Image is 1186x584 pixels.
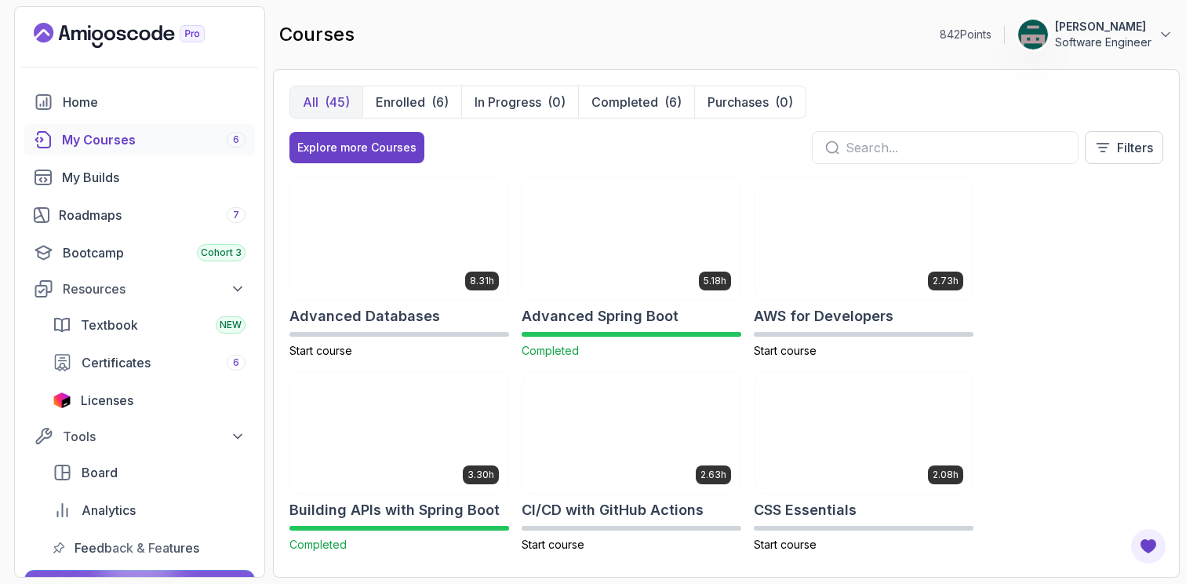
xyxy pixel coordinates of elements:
[63,93,246,111] div: Home
[289,371,509,553] a: Building APIs with Spring Boot card3.30hBuilding APIs with Spring BootCompleted
[62,130,246,149] div: My Courses
[1130,527,1167,565] button: Open Feedback Button
[522,177,741,359] a: Advanced Spring Boot card5.18hAdvanced Spring BootCompleted
[297,140,417,155] div: Explore more Courses
[289,499,500,521] h2: Building APIs with Spring Boot
[290,372,508,495] img: Building APIs with Spring Boot card
[775,93,793,111] div: (0)
[43,495,255,526] a: analytics
[43,457,255,488] a: board
[34,23,241,48] a: Landing page
[24,199,255,231] a: roadmaps
[82,501,136,520] span: Analytics
[53,392,71,408] img: jetbrains icon
[81,316,138,334] span: Textbook
[290,86,362,118] button: All(45)
[376,93,425,111] p: Enrolled
[754,538,817,551] span: Start course
[59,206,246,224] div: Roadmaps
[62,168,246,187] div: My Builds
[43,532,255,564] a: feedback
[940,27,991,42] p: 842 Points
[694,86,806,118] button: Purchases(0)
[289,132,424,163] button: Explore more Courses
[754,499,857,521] h2: CSS Essentials
[362,86,461,118] button: Enrolled(6)
[704,275,726,287] p: 5.18h
[24,237,255,268] a: bootcamp
[933,469,959,481] p: 2.08h
[201,246,242,259] span: Cohort 3
[233,209,239,221] span: 7
[75,538,199,557] span: Feedback & Features
[591,93,658,111] p: Completed
[700,469,726,481] p: 2.63h
[755,372,973,495] img: CSS Essentials card
[578,86,694,118] button: Completed(6)
[1055,19,1151,35] p: [PERSON_NAME]
[24,162,255,193] a: builds
[846,138,1065,157] input: Search...
[470,275,494,287] p: 8.31h
[233,356,239,369] span: 6
[63,243,246,262] div: Bootcamp
[82,353,151,372] span: Certificates
[475,93,541,111] p: In Progress
[82,463,118,482] span: Board
[1055,35,1151,50] p: Software Engineer
[279,22,355,47] h2: courses
[522,499,704,521] h2: CI/CD with GitHub Actions
[63,427,246,446] div: Tools
[754,344,817,357] span: Start course
[754,305,893,327] h2: AWS for Developers
[522,538,584,551] span: Start course
[522,305,678,327] h2: Advanced Spring Boot
[325,93,350,111] div: (45)
[220,319,242,331] span: NEW
[24,86,255,118] a: home
[522,344,579,357] span: Completed
[461,86,578,118] button: In Progress(0)
[289,305,440,327] h2: Advanced Databases
[933,275,959,287] p: 2.73h
[664,93,682,111] div: (6)
[24,422,255,451] button: Tools
[303,93,318,111] p: All
[755,177,973,300] img: AWS for Developers card
[81,391,133,410] span: Licenses
[24,124,255,155] a: courses
[1117,138,1153,157] p: Filters
[431,93,449,111] div: (6)
[289,538,347,551] span: Completed
[233,133,239,146] span: 6
[1017,19,1173,50] button: user profile image[PERSON_NAME]Software Engineer
[522,177,740,300] img: Advanced Spring Boot card
[289,344,352,357] span: Start course
[43,309,255,341] a: textbook
[522,372,740,495] img: CI/CD with GitHub Actions card
[290,177,508,300] img: Advanced Databases card
[1085,131,1163,164] button: Filters
[63,279,246,298] div: Resources
[467,469,494,481] p: 3.30h
[548,93,566,111] div: (0)
[708,93,769,111] p: Purchases
[1018,20,1048,49] img: user profile image
[24,275,255,303] button: Resources
[43,385,255,416] a: licenses
[43,347,255,378] a: certificates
